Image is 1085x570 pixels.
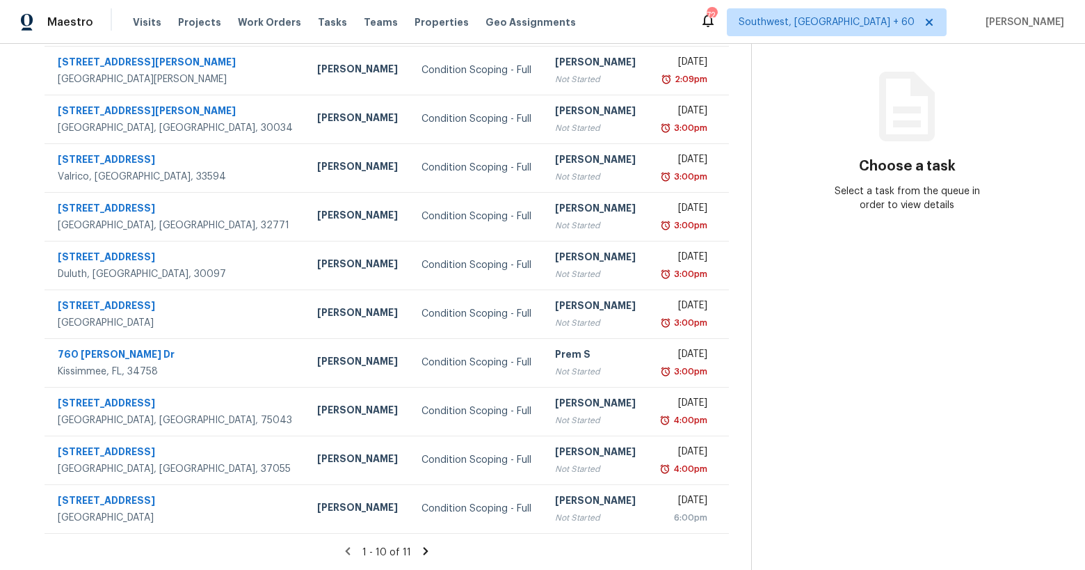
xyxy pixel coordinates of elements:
div: [DATE] [659,152,707,170]
div: [PERSON_NAME] [555,299,636,316]
span: Projects [178,15,221,29]
div: [DATE] [659,299,707,316]
div: [PERSON_NAME] [317,208,399,225]
img: Overdue Alarm Icon [660,267,671,281]
div: [PERSON_NAME] [555,104,636,121]
div: [DATE] [659,104,707,121]
div: [STREET_ADDRESS] [58,493,295,511]
div: 2:09pm [672,72,707,86]
div: [STREET_ADDRESS] [58,445,295,462]
div: [GEOGRAPHIC_DATA], [GEOGRAPHIC_DATA], 32771 [58,219,295,232]
div: Not Started [555,219,636,232]
div: 3:00pm [671,219,707,232]
span: Tasks [318,17,347,27]
span: Work Orders [238,15,301,29]
div: Valrico, [GEOGRAPHIC_DATA], 33594 [58,170,295,184]
div: Condition Scoping - Full [421,404,533,418]
img: Overdue Alarm Icon [660,219,671,232]
div: [PERSON_NAME] [317,306,399,323]
div: [PERSON_NAME] [317,500,399,518]
div: Condition Scoping - Full [421,502,533,516]
img: Overdue Alarm Icon [661,72,672,86]
div: [GEOGRAPHIC_DATA], [GEOGRAPHIC_DATA], 37055 [58,462,295,476]
div: Condition Scoping - Full [421,258,533,272]
div: 3:00pm [671,365,707,379]
div: 4:00pm [670,462,707,476]
div: [PERSON_NAME] [317,403,399,420]
div: [PERSON_NAME] [317,354,399,372]
div: [STREET_ADDRESS] [58,201,295,219]
div: Select a task from the queue in order to view details [830,184,986,212]
img: Overdue Alarm Icon [660,121,671,135]
div: [STREET_ADDRESS][PERSON_NAME] [58,104,295,121]
div: 3:00pm [671,170,707,184]
div: Duluth, [GEOGRAPHIC_DATA], 30097 [58,267,295,281]
img: Overdue Alarm Icon [660,170,671,184]
span: 1 - 10 of 11 [362,548,411,557]
div: [GEOGRAPHIC_DATA][PERSON_NAME] [58,72,295,86]
div: Not Started [555,413,636,427]
div: Condition Scoping - Full [421,63,533,77]
img: Overdue Alarm Icon [659,462,670,476]
div: [STREET_ADDRESS] [58,250,295,267]
div: Condition Scoping - Full [421,307,533,321]
div: [PERSON_NAME] [317,159,399,177]
div: [STREET_ADDRESS] [58,299,295,316]
div: [STREET_ADDRESS] [58,152,295,170]
div: Condition Scoping - Full [421,161,533,175]
div: 724 [707,8,716,22]
div: Prem S [555,347,636,365]
div: Condition Scoping - Full [421,209,533,223]
div: [PERSON_NAME] [317,452,399,469]
div: [PERSON_NAME] [555,201,636,219]
span: Visits [133,15,161,29]
div: Not Started [555,511,636,525]
span: Teams [364,15,398,29]
div: [PERSON_NAME] [555,250,636,267]
div: [PERSON_NAME] [555,396,636,413]
div: [GEOGRAPHIC_DATA], [GEOGRAPHIC_DATA], 75043 [58,413,295,427]
div: 4:00pm [670,413,707,427]
h3: Choose a task [859,159,956,173]
div: Not Started [555,72,636,86]
span: Maestro [47,15,93,29]
div: Kissimmee, FL, 34758 [58,365,295,379]
div: Not Started [555,121,636,135]
span: Properties [415,15,469,29]
div: Not Started [555,365,636,379]
span: Southwest, [GEOGRAPHIC_DATA] + 60 [739,15,915,29]
div: [PERSON_NAME] [555,493,636,511]
div: [PERSON_NAME] [555,152,636,170]
div: Not Started [555,267,636,281]
div: [PERSON_NAME] [555,55,636,72]
div: [PERSON_NAME] [317,257,399,274]
div: [GEOGRAPHIC_DATA] [58,316,295,330]
div: [DATE] [659,396,707,413]
img: Overdue Alarm Icon [660,365,671,379]
div: [GEOGRAPHIC_DATA] [58,511,295,525]
img: Overdue Alarm Icon [660,316,671,330]
div: Condition Scoping - Full [421,112,533,126]
div: 3:00pm [671,121,707,135]
span: Geo Assignments [485,15,576,29]
div: Not Started [555,170,636,184]
div: [DATE] [659,445,707,462]
div: 6:00pm [659,511,707,525]
div: [GEOGRAPHIC_DATA], [GEOGRAPHIC_DATA], 30034 [58,121,295,135]
div: Condition Scoping - Full [421,356,533,370]
span: [PERSON_NAME] [980,15,1064,29]
div: [DATE] [659,250,707,267]
div: [DATE] [659,55,707,72]
div: Not Started [555,462,636,476]
div: [STREET_ADDRESS] [58,396,295,413]
div: [DATE] [659,347,707,365]
div: 760 [PERSON_NAME] Dr [58,347,295,365]
div: [PERSON_NAME] [317,62,399,79]
div: [PERSON_NAME] [555,445,636,462]
div: [DATE] [659,201,707,219]
div: Not Started [555,316,636,330]
div: 3:00pm [671,316,707,330]
img: Overdue Alarm Icon [659,413,670,427]
div: [PERSON_NAME] [317,111,399,128]
div: 3:00pm [671,267,707,281]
